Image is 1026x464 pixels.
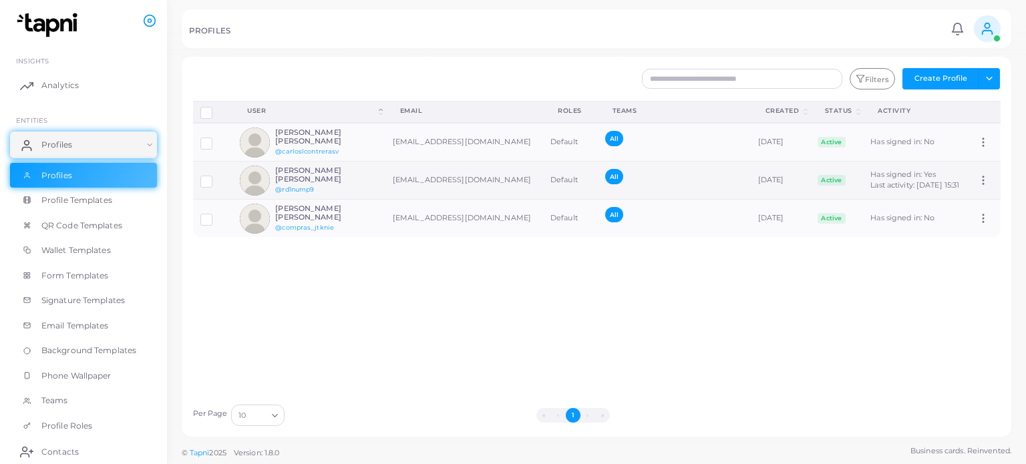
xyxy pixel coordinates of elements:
[41,320,109,332] span: Email Templates
[850,68,895,89] button: Filters
[870,137,934,146] span: Has signed in: No
[10,163,157,188] a: Profiles
[902,68,979,89] button: Create Profile
[275,204,373,222] h6: [PERSON_NAME] [PERSON_NAME]
[870,213,934,222] span: Has signed in: No
[10,413,157,439] a: Profile Roles
[605,207,623,222] span: All
[41,170,72,182] span: Profiles
[543,123,598,162] td: Default
[10,388,157,413] a: Teams
[818,175,846,186] span: Active
[825,106,854,115] div: Status
[275,186,314,193] a: @rd1nump9
[240,166,270,196] img: avatar
[10,313,157,338] a: Email Templates
[41,446,79,458] span: Contacts
[41,370,112,382] span: Phone Wallpaper
[189,26,230,35] h5: PROFILES
[41,294,125,306] span: Signature Templates
[10,288,157,313] a: Signature Templates
[12,13,86,37] img: logo
[41,79,79,91] span: Analytics
[910,445,1011,457] span: Business cards. Reinvented.
[209,447,226,459] span: 2025
[190,448,210,457] a: Tapni
[751,162,810,200] td: [DATE]
[234,448,280,457] span: Version: 1.8.0
[10,238,157,263] a: Wallet Templates
[275,148,339,155] a: @carloslcontrerasv
[400,106,528,115] div: Email
[231,405,285,426] div: Search for option
[10,363,157,389] a: Phone Wallpaper
[193,101,233,123] th: Row-selection
[870,180,959,190] span: Last activity: [DATE] 15:31
[275,166,373,184] h6: [PERSON_NAME] [PERSON_NAME]
[543,162,598,200] td: Default
[41,270,109,282] span: Form Templates
[605,131,623,146] span: All
[288,408,858,423] ul: Pagination
[818,137,846,148] span: Active
[41,344,136,357] span: Background Templates
[16,116,47,124] span: ENTITIES
[566,408,580,423] button: Go to page 1
[41,420,92,432] span: Profile Roles
[275,128,373,146] h6: [PERSON_NAME] [PERSON_NAME]
[818,213,846,224] span: Active
[751,123,810,162] td: [DATE]
[751,200,810,238] td: [DATE]
[385,200,543,238] td: [EMAIL_ADDRESS][DOMAIN_NAME]
[385,123,543,162] td: [EMAIL_ADDRESS][DOMAIN_NAME]
[247,408,267,423] input: Search for option
[10,132,157,158] a: Profiles
[182,447,279,459] span: ©
[10,72,157,99] a: Analytics
[605,169,623,184] span: All
[247,106,376,115] div: User
[870,170,936,179] span: Has signed in: Yes
[558,106,583,115] div: Roles
[41,244,111,256] span: Wallet Templates
[275,224,334,231] a: @compras_jtknie
[41,194,112,206] span: Profile Templates
[240,204,270,234] img: avatar
[10,188,157,213] a: Profile Templates
[193,409,228,419] label: Per Page
[41,220,122,232] span: QR Code Templates
[385,162,543,200] td: [EMAIL_ADDRESS][DOMAIN_NAME]
[613,106,736,115] div: Teams
[970,101,1000,123] th: Action
[41,139,72,151] span: Profiles
[10,213,157,238] a: QR Code Templates
[41,395,68,407] span: Teams
[878,106,955,115] div: activity
[543,200,598,238] td: Default
[10,338,157,363] a: Background Templates
[10,263,157,288] a: Form Templates
[238,409,246,423] span: 10
[765,106,801,115] div: Created
[240,128,270,158] img: avatar
[16,57,49,65] span: INSIGHTS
